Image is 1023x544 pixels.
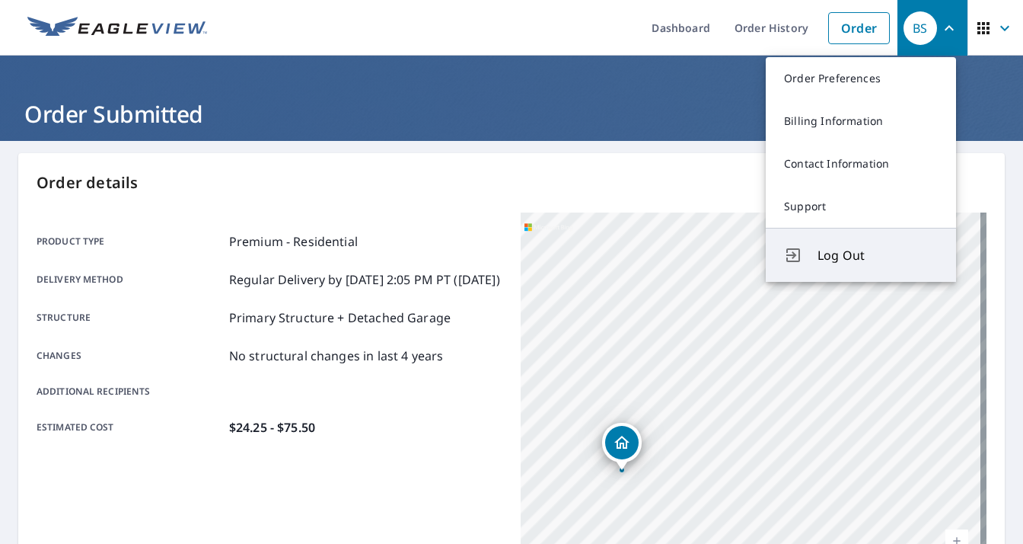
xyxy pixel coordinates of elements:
p: Primary Structure + Detached Garage [229,309,451,327]
img: EV Logo [27,17,207,40]
a: Billing Information [766,100,956,142]
p: $24.25 - $75.50 [229,418,315,437]
h1: Order Submitted [18,98,1005,130]
p: Structure [37,309,223,327]
p: Changes [37,347,223,365]
p: Delivery method [37,270,223,289]
p: Regular Delivery by [DATE] 2:05 PM PT ([DATE]) [229,270,500,289]
p: Premium - Residential [229,232,358,251]
p: Additional recipients [37,385,223,398]
div: BS [903,11,937,45]
a: Order Preferences [766,57,956,100]
a: Support [766,185,956,228]
a: Order [828,12,890,44]
p: Estimated cost [37,418,223,437]
button: Log Out [766,228,956,282]
p: Order details [37,171,986,194]
span: Log Out [817,246,938,264]
div: Dropped pin, building 1, Residential property, 25 ROSEHEATH AVE TORONTO ON M4C3P3 [602,423,642,470]
a: Contact Information [766,142,956,185]
p: Product type [37,232,223,251]
p: No structural changes in last 4 years [229,347,444,365]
